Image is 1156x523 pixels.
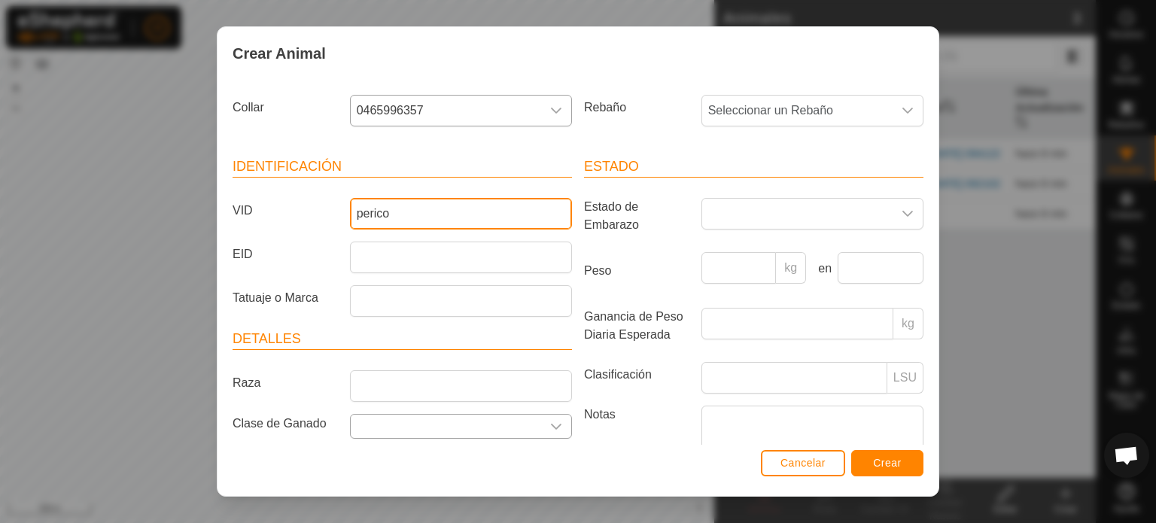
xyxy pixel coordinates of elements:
span: Crear [873,457,902,469]
header: Detalles [233,329,572,350]
label: Collar [227,95,344,120]
p-inputgroup-addon: kg [776,252,806,284]
label: Clasificación [578,362,695,388]
span: Seleccionar un Rebaño [702,96,893,126]
span: Crear Animal [233,42,326,65]
label: Notas [578,406,695,491]
div: dropdown trigger [541,415,571,438]
button: Cancelar [761,450,845,476]
label: VID [227,198,344,223]
label: Raza [227,370,344,396]
label: Peso [578,252,695,290]
div: dropdown trigger [893,199,923,229]
div: dropdown trigger [893,96,923,126]
span: 0465996357 [351,96,541,126]
label: Rebaño [578,95,695,120]
span: Cancelar [780,457,826,469]
a: Chat abierto [1104,433,1149,478]
label: EID [227,242,344,267]
label: Estado de Embarazo [578,198,695,234]
label: Tatuaje o Marca [227,285,344,311]
label: Ganancia de Peso Diaria Esperada [578,308,695,344]
header: Identificación [233,157,572,178]
label: en [812,260,832,278]
p-inputgroup-addon: kg [893,308,923,339]
header: Estado [584,157,923,178]
button: Crear [851,450,923,476]
div: dropdown trigger [541,96,571,126]
p-inputgroup-addon: LSU [887,362,923,394]
label: Clase de Ganado [227,414,344,433]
